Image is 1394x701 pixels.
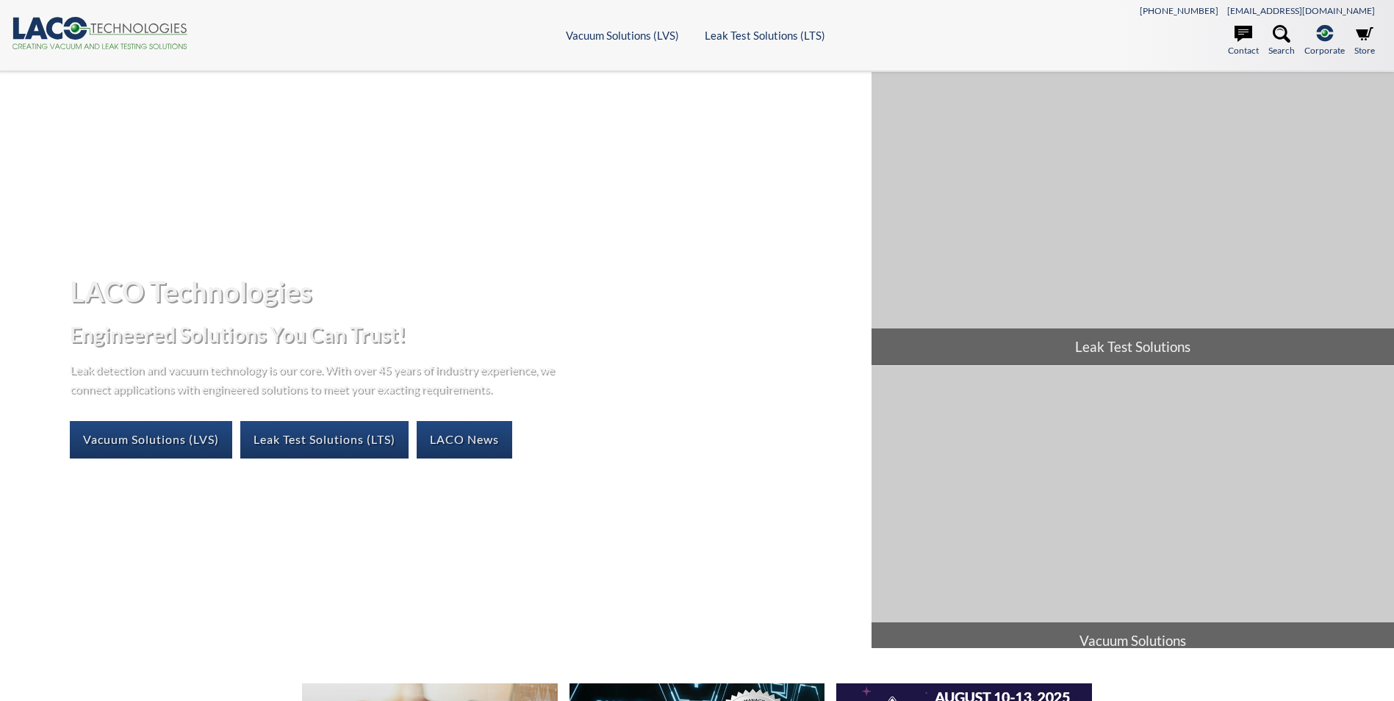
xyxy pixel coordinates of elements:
[1228,25,1259,57] a: Contact
[1140,5,1218,16] a: [PHONE_NUMBER]
[1227,5,1375,16] a: [EMAIL_ADDRESS][DOMAIN_NAME]
[70,321,860,348] h2: Engineered Solutions You Can Trust!
[1354,25,1375,57] a: Store
[70,360,562,398] p: Leak detection and vacuum technology is our core. With over 45 years of industry experience, we c...
[240,421,409,458] a: Leak Test Solutions (LTS)
[70,421,232,458] a: Vacuum Solutions (LVS)
[872,72,1394,365] a: Leak Test Solutions
[417,421,512,458] a: LACO News
[705,29,825,42] a: Leak Test Solutions (LTS)
[1304,43,1345,57] span: Corporate
[70,273,860,309] h1: LACO Technologies
[1268,25,1295,57] a: Search
[872,622,1394,659] span: Vacuum Solutions
[566,29,679,42] a: Vacuum Solutions (LVS)
[872,366,1394,659] a: Vacuum Solutions
[872,328,1394,365] span: Leak Test Solutions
